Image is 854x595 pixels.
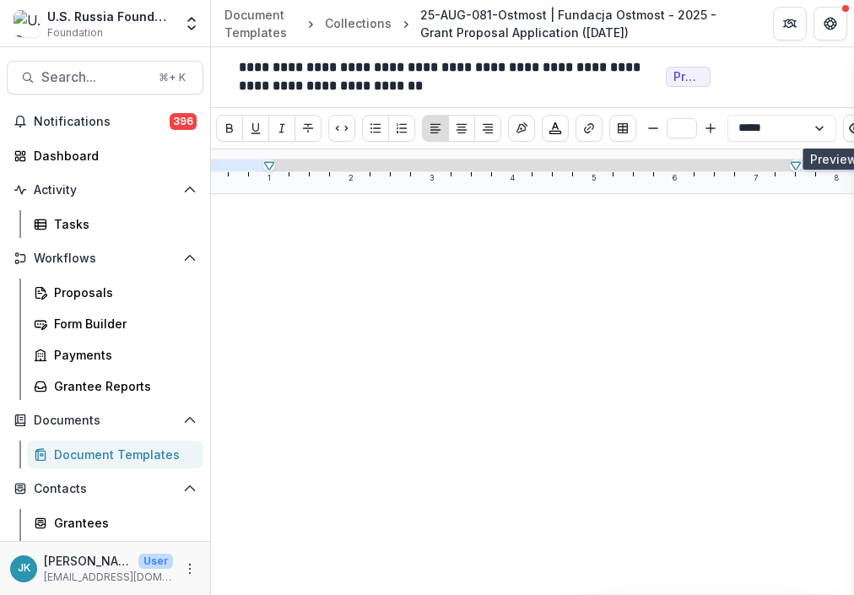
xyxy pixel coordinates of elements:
button: More [180,559,200,579]
button: Underline [242,115,269,142]
a: Collections [318,11,398,35]
button: Partners [773,7,807,41]
span: Documents [34,414,176,428]
div: Grantees [54,514,190,532]
span: 396 [170,113,197,130]
span: Search... [41,69,149,85]
span: Foundation [47,25,103,41]
div: 25-AUG-081-Ostmost | Fundacja Ostmost - 2025 - Grant Proposal Application ([DATE]) [420,6,746,41]
div: Document Templates [224,6,296,41]
img: U.S. Russia Foundation [14,10,41,37]
button: Open Documents [7,407,203,434]
a: Dashboard [7,142,203,170]
span: Workflows [34,252,176,266]
button: Create link [576,115,603,142]
a: Document Templates [218,3,303,45]
button: Open Contacts [7,475,203,502]
div: Collections [325,14,392,32]
div: U.S. Russia Foundation [47,8,173,25]
button: Ordered List [388,115,415,142]
nav: breadcrumb [218,3,753,45]
a: Document Templates [27,441,203,468]
button: Get Help [813,7,847,41]
button: Notifications396 [7,108,203,135]
div: Form Builder [54,315,190,333]
p: [PERSON_NAME] [44,552,132,570]
span: Activity [34,183,176,197]
div: ⌘ + K [155,68,189,87]
button: Code [328,115,355,142]
div: Tasks [54,215,190,233]
button: Bullet List [362,115,389,142]
a: Form Builder [27,310,203,338]
button: Smaller [643,118,663,138]
button: Open Workflows [7,245,203,272]
button: Search... [7,61,203,95]
button: Open entity switcher [180,7,203,41]
a: Grantee Reports [27,372,203,400]
span: Contacts [34,482,176,496]
div: Dashboard [34,147,190,165]
button: Bigger [700,118,721,138]
div: Payments [54,346,190,364]
p: [EMAIL_ADDRESS][DOMAIN_NAME] [44,570,173,585]
button: Open Activity [7,176,203,203]
span: Notifications [34,115,170,129]
button: Choose font color [542,115,569,142]
a: Communications [27,540,203,568]
a: Proposals [27,279,203,306]
p: User [138,554,173,569]
div: Jemile Kelderman [18,563,30,574]
button: Insert Table [609,115,636,142]
button: Align Left [422,115,449,142]
div: Proposals [54,284,190,301]
a: Payments [27,341,203,369]
button: Bold [216,115,243,142]
button: Align Center [448,115,475,142]
button: Italicize [268,115,295,142]
a: Grantees [27,509,203,537]
a: Tasks [27,210,203,238]
button: Strike [295,115,322,142]
button: Align Right [474,115,501,142]
div: Document Templates [54,446,190,463]
span: Proposal [673,70,703,84]
div: Grantee Reports [54,377,190,395]
button: Insert Signature [508,115,535,142]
